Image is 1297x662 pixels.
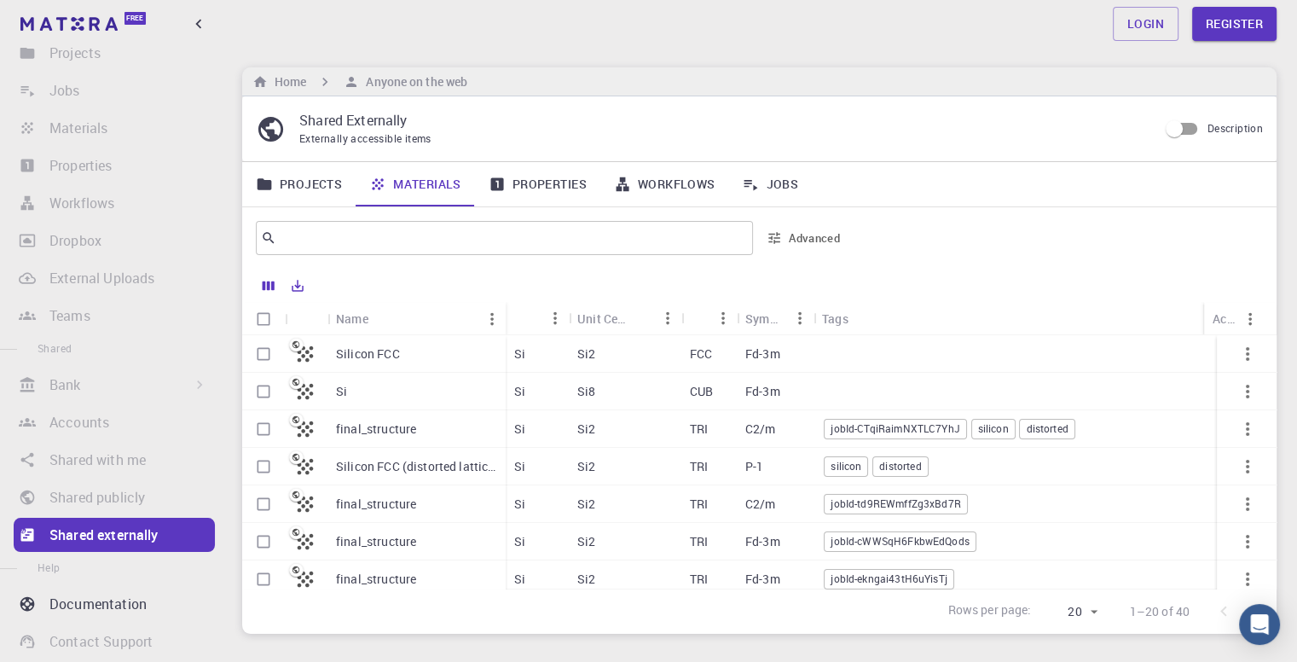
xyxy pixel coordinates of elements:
button: Advanced [760,224,848,252]
button: Menu [654,305,681,332]
div: Name [336,302,368,335]
p: Documentation [49,594,147,614]
div: Symmetry [745,302,786,335]
p: Si [514,571,525,588]
p: TRI [690,571,708,588]
span: jobId-CTqiRaimNXTLC7YhJ [825,421,965,436]
p: Si8 [577,383,595,400]
p: Fd-3m [745,571,780,588]
p: Shared externally [49,525,159,545]
a: Properties [475,162,600,206]
p: 1–20 of 40 [1130,603,1190,620]
button: Columns [254,272,283,299]
div: Open Intercom Messenger [1239,604,1280,645]
p: final_structure [336,421,416,438]
p: P-1 [745,458,763,475]
a: Free [17,10,153,38]
span: silicon [825,459,867,473]
p: C2/m [745,421,776,438]
span: jobId-cWWSqH6FkbwEdQods [825,534,975,549]
p: Si [514,458,525,475]
div: Lattice [681,302,737,335]
p: TRI [690,496,708,513]
button: Menu [478,305,506,333]
p: final_structure [336,571,416,588]
div: Name [327,302,506,335]
h6: Home [268,73,306,91]
p: final_structure [336,533,416,550]
a: Materials [356,162,475,206]
div: Symmetry [737,302,814,335]
button: Export [283,272,312,299]
p: Rows per page: [947,601,1031,621]
div: Unit Cell Formula [577,302,627,335]
p: Si [514,346,525,363]
button: Menu [786,305,814,332]
div: Formula [506,302,569,335]
p: Si [514,383,525,400]
button: Menu [541,305,569,332]
span: Shared [38,341,72,355]
p: Silicon FCC [336,346,400,363]
p: C2/m [745,496,776,513]
div: Actions [1213,302,1236,335]
button: Sort [848,305,876,332]
button: Sort [368,305,396,333]
a: Documentation [14,587,215,621]
a: Login [1113,7,1178,41]
button: Menu [709,305,737,332]
button: Sort [627,305,654,332]
nav: breadcrumb [249,73,471,91]
p: Si2 [577,421,595,438]
img: logo [20,17,118,31]
a: Projects [242,162,356,206]
span: jobId-td9REWmffZg3xBd7R [825,496,966,511]
h6: Anyone on the web [359,73,467,91]
p: Si2 [577,571,595,588]
p: FCC [690,346,712,363]
a: Jobs [728,162,812,206]
span: Description [1207,121,1263,135]
p: Si2 [577,496,595,513]
p: Si [336,383,347,400]
div: Icon [285,302,327,335]
span: silicon [972,421,1015,436]
p: final_structure [336,496,416,513]
p: TRI [690,421,708,438]
button: Sort [690,305,717,332]
p: TRI [690,533,708,550]
p: Si2 [577,346,595,363]
a: Register [1192,7,1277,41]
span: Externally accessible items [299,131,431,145]
p: Silicon FCC (distorted lattice) [336,458,497,475]
p: Si2 [577,458,595,475]
p: CUB [690,383,713,400]
span: Free [126,14,143,23]
p: Fd-3m [745,346,780,363]
a: Shared externally [14,518,215,552]
div: Unit Cell Formula [569,302,681,335]
button: Menu [1236,305,1264,333]
span: distorted [873,459,927,473]
div: Actions [1204,302,1264,335]
p: Shared Externally [299,110,1144,131]
span: jobId-ekngai43tH6uYisTj [825,572,952,586]
span: Help [38,560,61,574]
p: Si2 [577,533,595,550]
p: TRI [690,458,708,475]
div: Tags [822,302,848,335]
a: Workflows [600,162,729,206]
button: Sort [514,305,541,332]
p: Si [514,533,525,550]
p: Fd-3m [745,383,780,400]
p: Si [514,496,525,513]
span: distorted [1020,421,1074,436]
p: Si [514,421,525,438]
p: Fd-3m [745,533,780,550]
button: Go to next page [1241,595,1275,629]
div: 20 [1039,600,1103,624]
